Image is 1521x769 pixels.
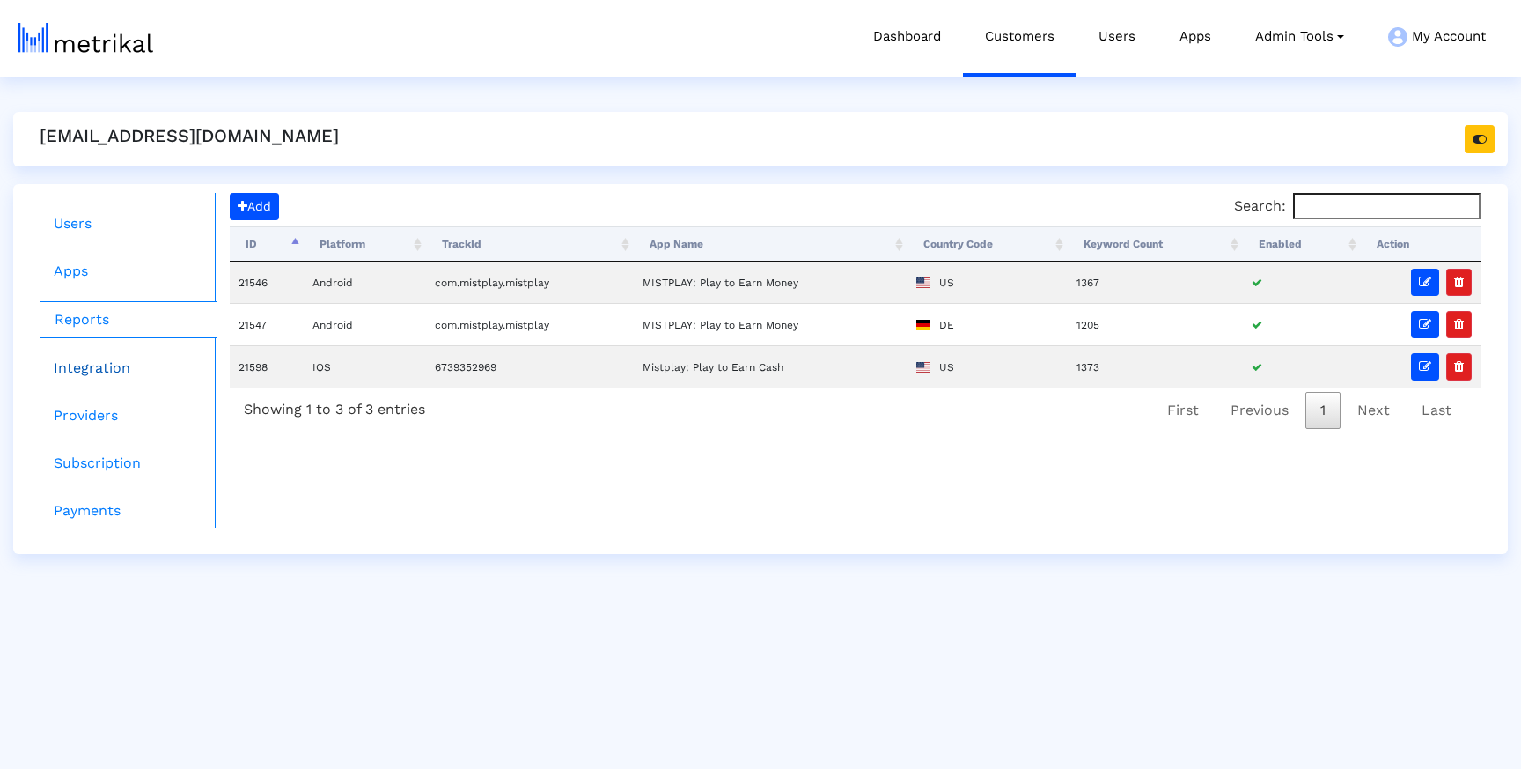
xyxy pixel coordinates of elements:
[304,303,426,345] td: Android
[907,226,1068,262] th: Country Code: activate to sort column ascending
[230,388,439,425] div: Showing 1 to 3 of 3 entries
[230,193,279,220] button: Add
[40,446,217,481] a: Subscription
[40,351,217,386] a: Integration
[230,345,304,388] td: 21598
[634,345,907,388] td: Mistplay: Play to Earn Cash
[18,23,153,53] img: metrical-logo-light.png
[304,226,426,262] th: Platform: activate to sort column ascending
[40,398,217,433] a: Providers
[230,262,304,303] td: 21546
[40,493,217,529] a: Payments
[907,303,1068,345] td: DE
[1361,226,1481,262] th: Action
[1388,27,1407,47] img: my-account-menu-icon.png
[230,303,304,345] td: 21547
[907,345,1068,388] td: US
[1068,262,1243,303] td: 1367
[1234,193,1481,219] label: Search:
[426,226,635,262] th: TrackId: activate to sort column ascending
[1305,392,1341,429] a: 1
[1068,226,1243,262] th: Keyword Count: activate to sort column ascending
[1152,392,1214,429] a: First
[634,226,907,262] th: App Name: activate to sort column ascending
[1243,226,1361,262] th: Enabled: activate to sort column ascending
[1342,392,1405,429] a: Next
[230,226,304,262] th: ID: activate to sort column descending
[1068,345,1243,388] td: 1373
[1293,193,1481,219] input: Search:
[1216,392,1304,429] a: Previous
[907,262,1068,303] td: US
[40,254,217,289] a: Apps
[40,206,217,241] a: Users
[304,345,426,388] td: IOS
[426,262,635,303] td: com.mistplay.mistplay
[40,125,339,146] h5: [EMAIL_ADDRESS][DOMAIN_NAME]
[634,262,907,303] td: MISTPLAY: Play to Earn Money
[40,301,217,338] a: Reports
[1068,303,1243,345] td: 1205
[426,345,635,388] td: 6739352969
[238,199,271,213] span: Add
[304,262,426,303] td: Android
[634,303,907,345] td: MISTPLAY: Play to Earn Money
[1407,392,1466,429] a: Last
[426,303,635,345] td: com.mistplay.mistplay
